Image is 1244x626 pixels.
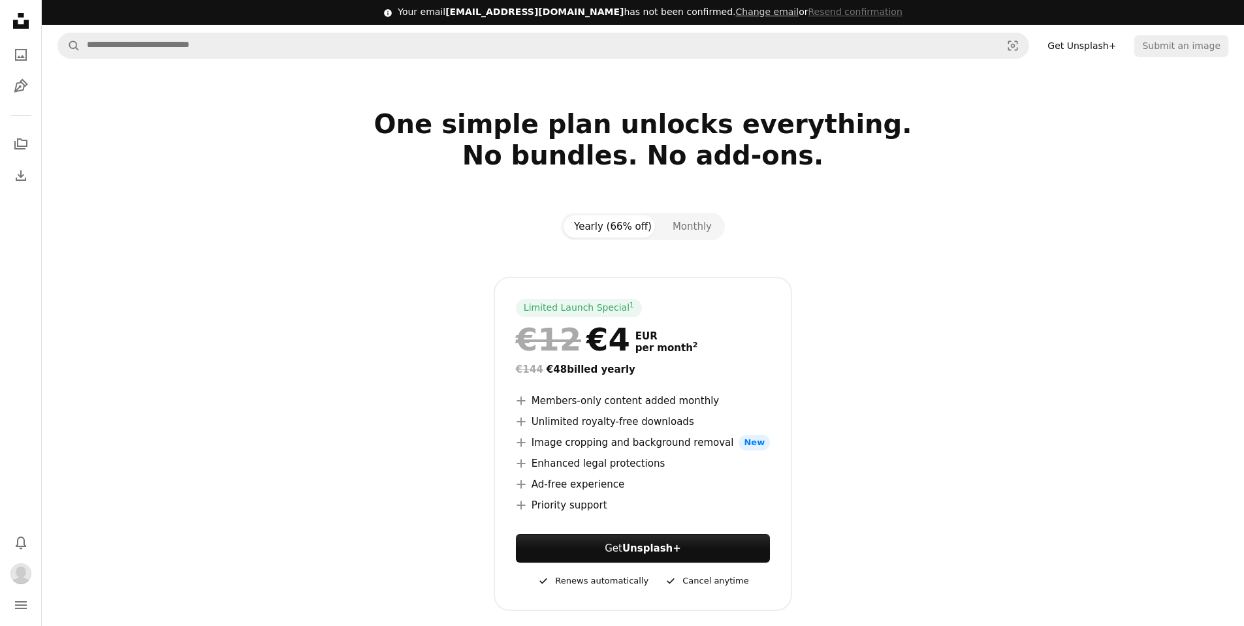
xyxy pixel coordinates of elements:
[627,302,637,315] a: 1
[8,8,34,37] a: Home — Unsplash
[630,301,634,309] sup: 1
[516,299,642,317] div: Limited Launch Special
[693,341,698,349] sup: 2
[739,435,770,450] span: New
[8,529,34,556] button: Notifications
[516,477,770,492] li: Ad-free experience
[664,573,748,589] div: Cancel anytime
[516,534,770,563] a: GetUnsplash+
[635,342,698,354] span: per month
[516,456,770,471] li: Enhanced legal protections
[398,6,902,19] div: Your email has not been confirmed.
[516,497,770,513] li: Priority support
[662,215,722,238] button: Monthly
[8,561,34,587] button: Profile
[8,73,34,99] a: Illustrations
[58,33,80,58] button: Search Unsplash
[516,435,770,450] li: Image cropping and background removal
[635,330,698,342] span: EUR
[622,542,681,554] strong: Unsplash+
[8,592,34,618] button: Menu
[516,364,543,375] span: €144
[8,163,34,189] a: Download History
[735,7,799,17] a: Change email
[57,33,1029,59] form: Find visuals sitewide
[997,33,1029,58] button: Visual search
[516,414,770,430] li: Unlimited royalty-free downloads
[564,215,662,238] button: Yearly (66% off)
[516,322,581,356] span: €12
[516,393,770,409] li: Members-only content added monthly
[516,322,630,356] div: €4
[10,563,31,584] img: Avatar of user Hans Hendrickx
[8,42,34,68] a: Photos
[8,131,34,157] a: Collections
[223,108,1064,202] h2: One simple plan unlocks everything. No bundles. No add-ons.
[690,342,701,354] a: 2
[808,6,902,19] button: Resend confirmation
[445,7,624,17] span: [EMAIL_ADDRESS][DOMAIN_NAME]
[516,362,770,377] div: €48 billed yearly
[1134,35,1228,56] button: Submit an image
[735,7,902,17] span: or
[1040,35,1124,56] a: Get Unsplash+
[537,573,648,589] div: Renews automatically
